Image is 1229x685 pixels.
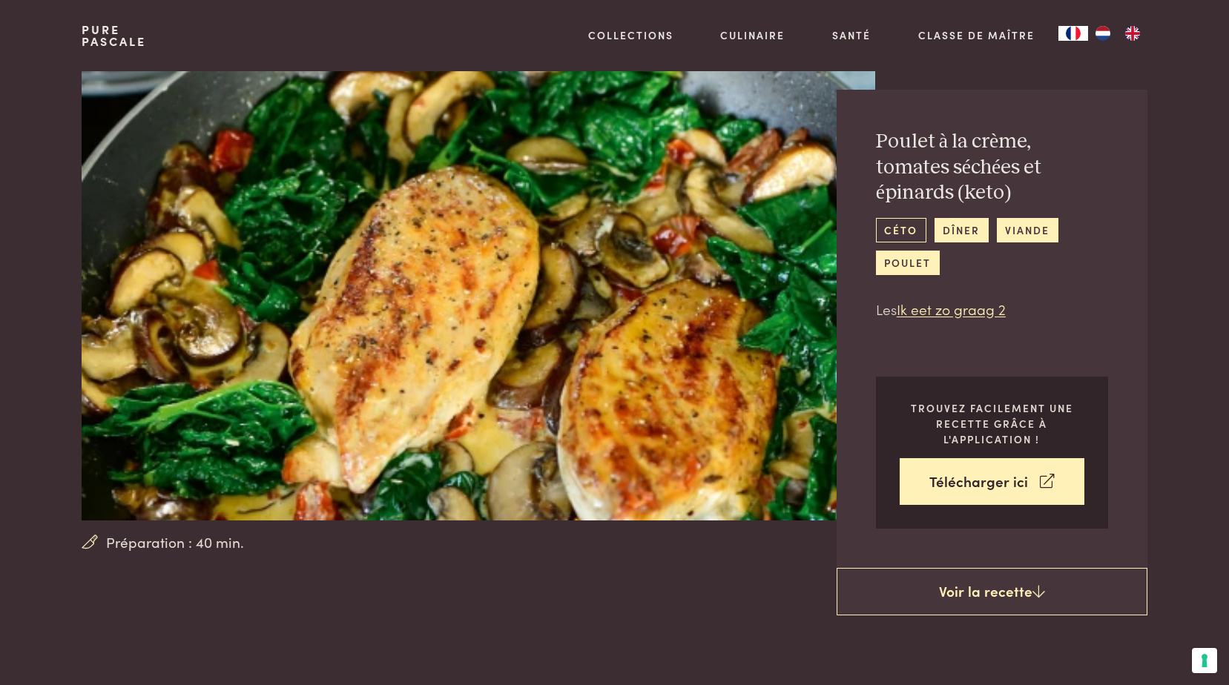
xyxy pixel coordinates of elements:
[876,129,1108,206] h2: Poulet à la crème, tomates séchées et épinards (keto)
[1088,26,1118,41] a: NL
[82,44,874,520] img: Poulet à la crème, tomates séchées et épinards (keto)
[1058,26,1088,41] a: FR
[876,218,926,242] a: céto
[1058,26,1088,41] div: Language
[837,568,1147,615] a: Voir la recette
[876,299,1108,320] p: Les
[876,251,940,275] a: poulet
[1192,648,1217,673] button: Vos préférences en matière de consentement pour les technologies de suivi
[720,27,785,43] a: Culinaire
[900,400,1084,446] p: Trouvez facilement une recette grâce à l'application !
[832,27,871,43] a: Santé
[1058,26,1147,41] aside: Language selected: Français
[918,27,1035,43] a: Classe de maître
[106,532,244,553] span: Préparation : 40 min.
[997,218,1058,242] a: viande
[900,458,1084,505] a: Télécharger ici
[935,218,989,242] a: dîner
[588,27,673,43] a: Collections
[82,24,146,47] a: PurePascale
[1118,26,1147,41] a: EN
[897,299,1006,319] a: Ik eet zo graag 2
[1088,26,1147,41] ul: Language list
